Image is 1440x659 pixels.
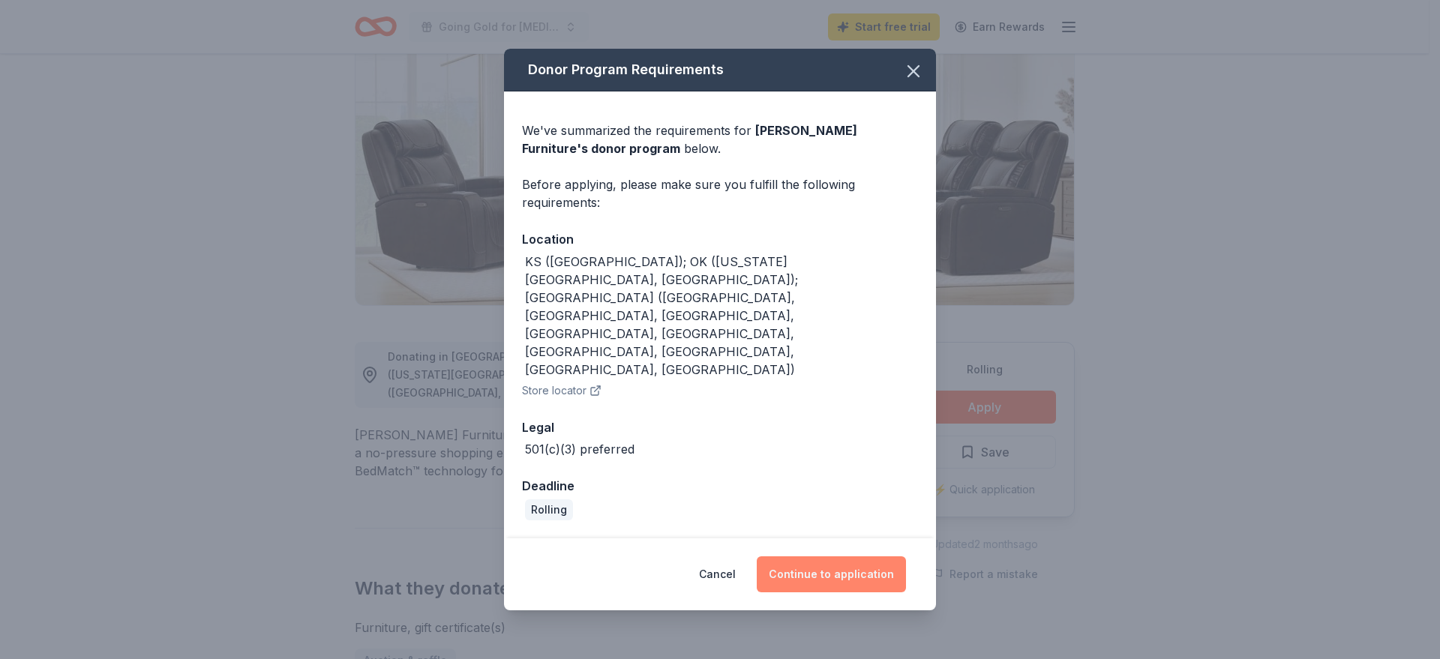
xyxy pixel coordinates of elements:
[522,229,918,249] div: Location
[522,476,918,496] div: Deadline
[504,49,936,91] div: Donor Program Requirements
[522,121,918,157] div: We've summarized the requirements for below.
[757,556,906,592] button: Continue to application
[525,499,573,520] div: Rolling
[699,556,736,592] button: Cancel
[525,253,918,379] div: KS ([GEOGRAPHIC_DATA]); OK ([US_STATE][GEOGRAPHIC_DATA], [GEOGRAPHIC_DATA]); [GEOGRAPHIC_DATA] ([...
[525,440,634,458] div: 501(c)(3) preferred
[522,175,918,211] div: Before applying, please make sure you fulfill the following requirements:
[522,418,918,437] div: Legal
[522,382,601,400] button: Store locator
